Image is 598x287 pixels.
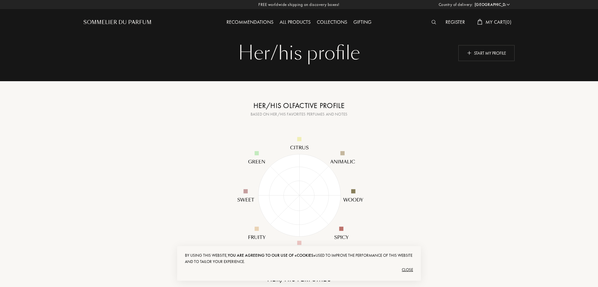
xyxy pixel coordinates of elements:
div: Register [442,18,468,27]
div: All products [277,18,314,27]
div: Gifting [350,18,375,27]
a: Gifting [350,19,375,25]
div: Collections [314,18,350,27]
div: Start my profile [458,45,515,61]
a: Sommelier du Parfum [83,19,152,26]
div: Recommendations [223,18,277,27]
span: Country of delivery: [439,2,473,8]
a: Collections [314,19,350,25]
div: Based on her/his favorites perfumes and notes [221,111,377,117]
div: Her/his profile [88,41,510,66]
div: By using this website, used to improve the performance of this website and to tailor your experie... [185,252,413,265]
div: Her/his olfactive profile [221,100,377,111]
a: Recommendations [223,19,277,25]
div: Close [185,265,413,275]
a: All products [277,19,314,25]
img: search_icn_white.svg [431,20,436,24]
img: plus_icn_w.png [467,51,471,55]
a: Register [442,19,468,25]
img: radar_desktop_en.svg [224,120,374,270]
span: you are agreeing to our use of «cookies» [228,253,316,258]
span: My Cart ( 0 ) [486,19,511,25]
img: cart_white.svg [477,19,482,25]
